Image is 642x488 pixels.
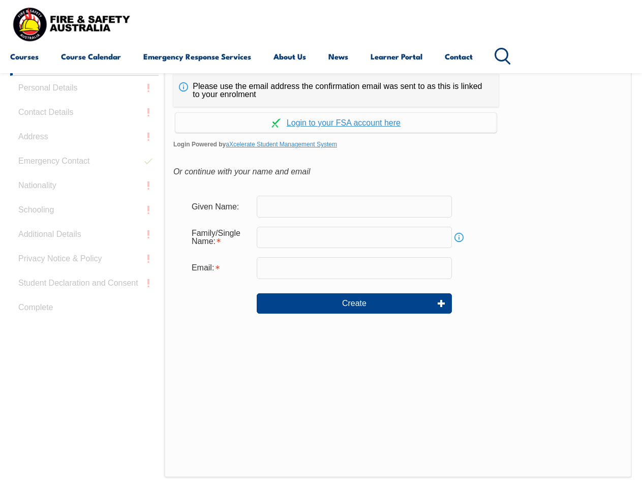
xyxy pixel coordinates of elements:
a: aXcelerate Student Management System [226,141,337,148]
span: Login Powered by [173,137,623,152]
div: Email is required. [184,258,257,278]
a: About Us [273,44,306,69]
button: Create [257,293,452,314]
div: Or continue with your name and email [173,164,623,179]
img: Log in withaxcelerate [271,118,281,128]
a: Courses [10,44,39,69]
div: Family/Single Name is required. [184,224,257,251]
a: News [328,44,348,69]
a: Learner Portal [371,44,422,69]
a: Emergency Response Services [143,44,251,69]
a: Info [452,230,466,245]
div: Please use the email address the confirmation email was sent to as this is linked to your enrolment [173,74,499,107]
a: Contact [445,44,473,69]
div: Given Name: [184,197,257,216]
a: Course Calendar [61,44,121,69]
